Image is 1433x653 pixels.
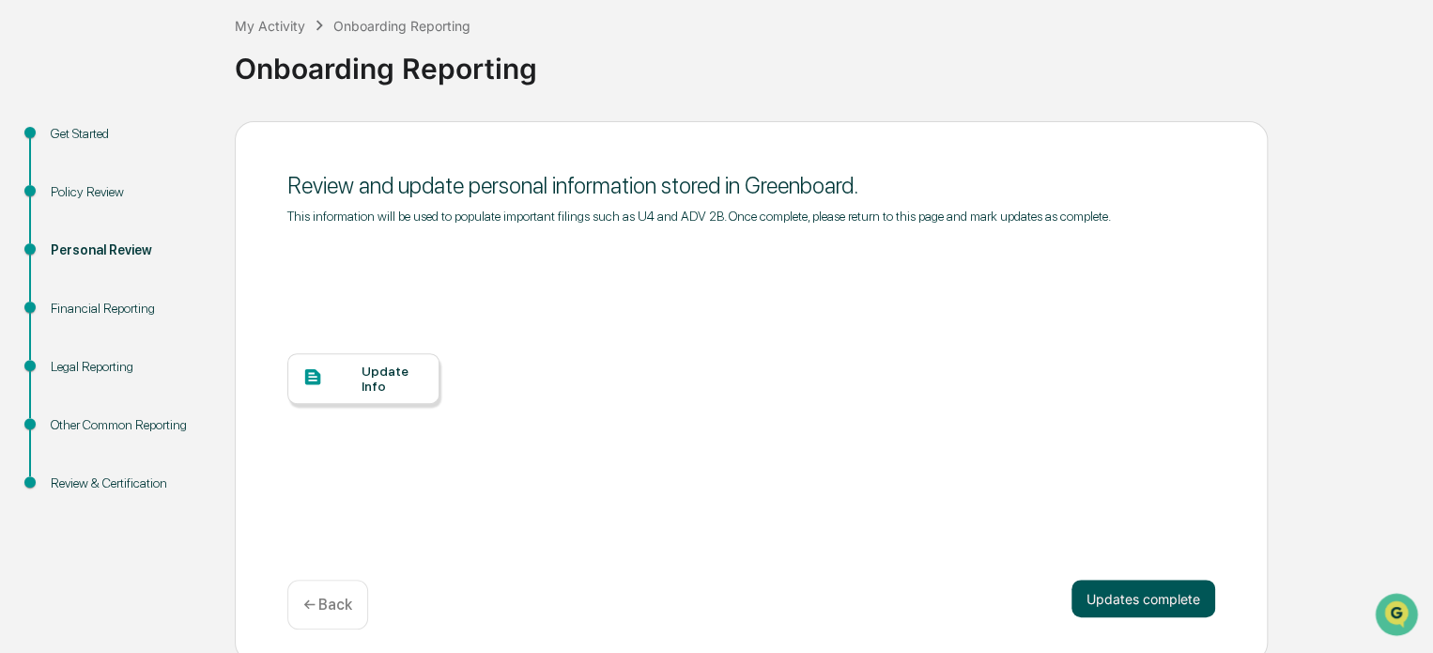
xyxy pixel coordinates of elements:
span: Attestations [155,237,233,256]
span: Pylon [187,319,227,333]
p: How can we help? [19,39,342,70]
div: Update Info [362,364,424,394]
div: My Activity [235,18,305,34]
div: Financial Reporting [51,299,205,319]
a: 🗄️Attestations [129,229,240,263]
span: Data Lookup [38,272,118,291]
div: 🗄️ [136,239,151,254]
button: Updates complete [1071,580,1215,617]
div: 🔎 [19,274,34,289]
span: Preclearance [38,237,121,256]
div: Policy Review [51,182,205,202]
a: 🖐️Preclearance [11,229,129,263]
div: Personal Review [51,241,205,260]
div: This information will be used to populate important filings such as U4 and ADV 2B. Once complete,... [287,209,1215,224]
button: Start new chat [319,149,342,172]
div: Review & Certification [51,474,205,493]
div: Onboarding Reporting [333,18,470,34]
div: Onboarding Reporting [235,37,1424,86]
a: Powered byPylon [132,318,227,333]
div: 🖐️ [19,239,34,254]
div: Other Common Reporting [51,415,205,435]
a: 🔎Data Lookup [11,265,126,299]
p: ← Back [303,596,352,614]
div: Start new chat [64,144,308,163]
iframe: Open customer support [1373,591,1424,642]
div: Review and update personal information stored in Greenboard. [287,172,1215,199]
div: Legal Reporting [51,357,205,377]
img: 1746055101610-c473b297-6a78-478c-a979-82029cc54cd1 [19,144,53,178]
div: Get Started [51,124,205,144]
div: We're available if you need us! [64,163,238,178]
